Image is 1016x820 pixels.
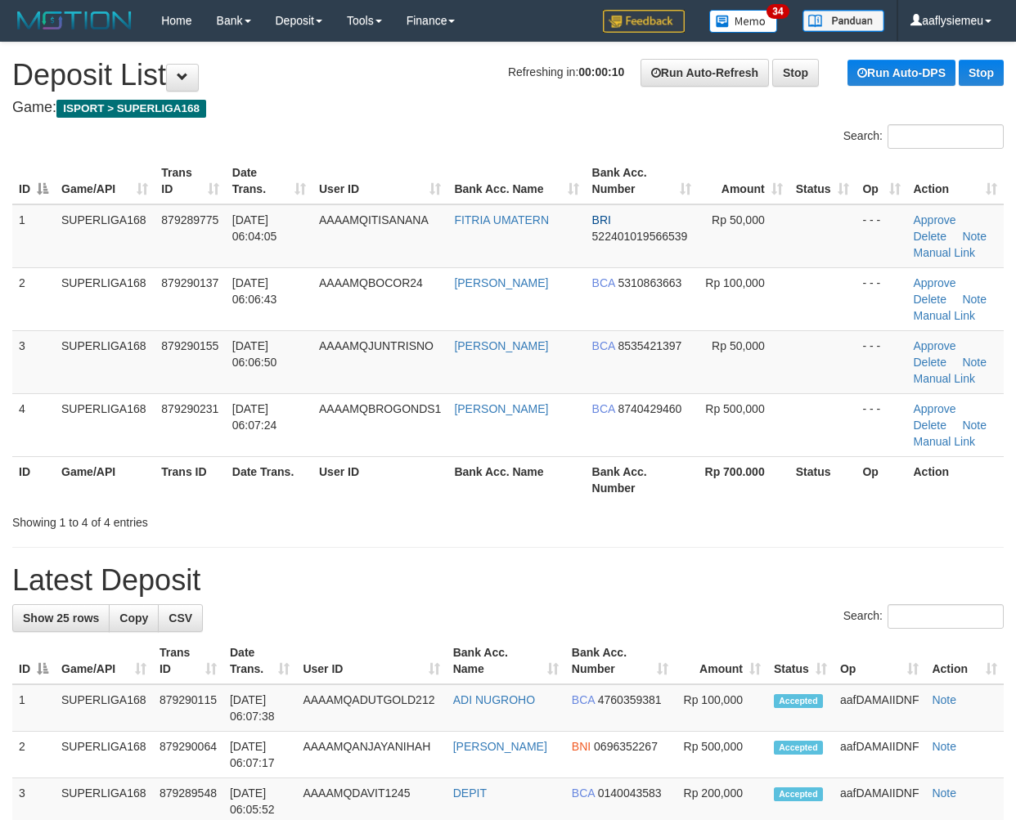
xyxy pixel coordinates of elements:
td: SUPERLIGA168 [55,393,155,456]
th: Date Trans. [226,456,312,503]
td: SUPERLIGA168 [55,204,155,268]
th: Bank Acc. Name [447,456,585,503]
th: Op: activate to sort column ascending [856,158,906,204]
a: [PERSON_NAME] [453,740,547,753]
img: Button%20Memo.svg [709,10,778,33]
a: Stop [959,60,1004,86]
th: Rp 700.000 [698,456,789,503]
td: [DATE] 06:07:17 [223,732,296,778]
th: Bank Acc. Number: activate to sort column ascending [586,158,699,204]
td: 1 [12,204,55,268]
a: Note [962,356,987,369]
td: aafDAMAIIDNF [834,684,925,732]
span: [DATE] 06:06:50 [232,339,277,369]
th: Status: activate to sort column ascending [767,638,834,684]
span: 34 [766,4,789,19]
td: 2 [12,267,55,330]
div: Showing 1 to 4 of 4 entries [12,508,411,531]
span: Copy 4760359381 to clipboard [598,693,662,706]
th: Action: activate to sort column ascending [907,158,1005,204]
a: [PERSON_NAME] [454,402,548,415]
th: Date Trans.: activate to sort column ascending [223,638,296,684]
a: Delete [914,356,946,369]
span: [DATE] 06:04:05 [232,213,277,243]
span: Copy 8535421397 to clipboard [618,339,681,352]
span: Copy 5310863663 to clipboard [618,276,681,289]
span: 879290137 [161,276,218,289]
a: Note [962,419,987,432]
td: 4 [12,393,55,456]
td: - - - [856,204,906,268]
span: Show 25 rows [23,612,99,625]
th: Op [856,456,906,503]
h1: Deposit List [12,59,1004,92]
th: Amount: activate to sort column ascending [675,638,767,684]
span: 879289775 [161,213,218,226]
a: Note [962,230,987,243]
a: Run Auto-Refresh [641,59,769,87]
th: Action [907,456,1005,503]
span: AAAAMQITISANANA [319,213,429,226]
a: Copy [109,604,159,632]
td: [DATE] 06:07:38 [223,684,296,732]
h1: Latest Deposit [12,564,1004,597]
a: Run Auto-DPS [847,60,955,86]
span: Copy 522401019566539 to clipboard [592,230,688,243]
a: Delete [914,230,946,243]
span: Copy 0696352267 to clipboard [594,740,658,753]
a: CSV [158,604,203,632]
th: Op: activate to sort column ascending [834,638,925,684]
td: - - - [856,267,906,330]
td: SUPERLIGA168 [55,330,155,393]
a: Note [932,740,956,753]
label: Search: [843,604,1004,629]
a: Note [962,293,987,306]
a: Manual Link [914,372,976,385]
span: Copy [119,612,148,625]
span: 879290231 [161,402,218,415]
a: [PERSON_NAME] [454,339,548,352]
h4: Game: [12,100,1004,116]
a: FITRIA UMATERN [454,213,549,226]
a: Approve [914,276,956,289]
th: Game/API [55,456,155,503]
a: ADI NUGROHO [453,693,535,706]
td: 879290115 [153,684,223,732]
img: MOTION_logo.png [12,8,137,33]
th: Bank Acc. Name: activate to sort column ascending [447,638,565,684]
span: AAAAMQBROGONDS1 [319,402,441,415]
a: Approve [914,402,956,415]
label: Search: [843,124,1004,149]
th: ID [12,456,55,503]
a: Approve [914,339,956,352]
td: aafDAMAIIDNF [834,732,925,778]
th: Trans ID [155,456,225,503]
a: DEPIT [453,786,487,800]
span: BCA [572,786,595,800]
th: Status [789,456,856,503]
span: [DATE] 06:06:43 [232,276,277,306]
a: Note [932,693,956,706]
span: BCA [592,276,615,289]
th: Bank Acc. Number: activate to sort column ascending [565,638,675,684]
span: AAAAMQBOCOR24 [319,276,423,289]
span: Rp 50,000 [712,213,765,226]
td: Rp 100,000 [675,684,767,732]
td: 1 [12,684,55,732]
span: [DATE] 06:07:24 [232,402,277,432]
td: - - - [856,330,906,393]
td: 3 [12,330,55,393]
span: Rp 50,000 [712,339,765,352]
a: Approve [914,213,956,226]
th: User ID: activate to sort column ascending [312,158,447,204]
span: Rp 100,000 [705,276,764,289]
th: Trans ID: activate to sort column ascending [155,158,225,204]
th: Status: activate to sort column ascending [789,158,856,204]
input: Search: [888,124,1004,149]
span: BRI [592,213,611,226]
span: Accepted [774,787,823,801]
td: SUPERLIGA168 [55,732,153,778]
a: Manual Link [914,309,976,322]
td: AAAAMQANJAYANIHAH [296,732,446,778]
th: ID: activate to sort column descending [12,638,55,684]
